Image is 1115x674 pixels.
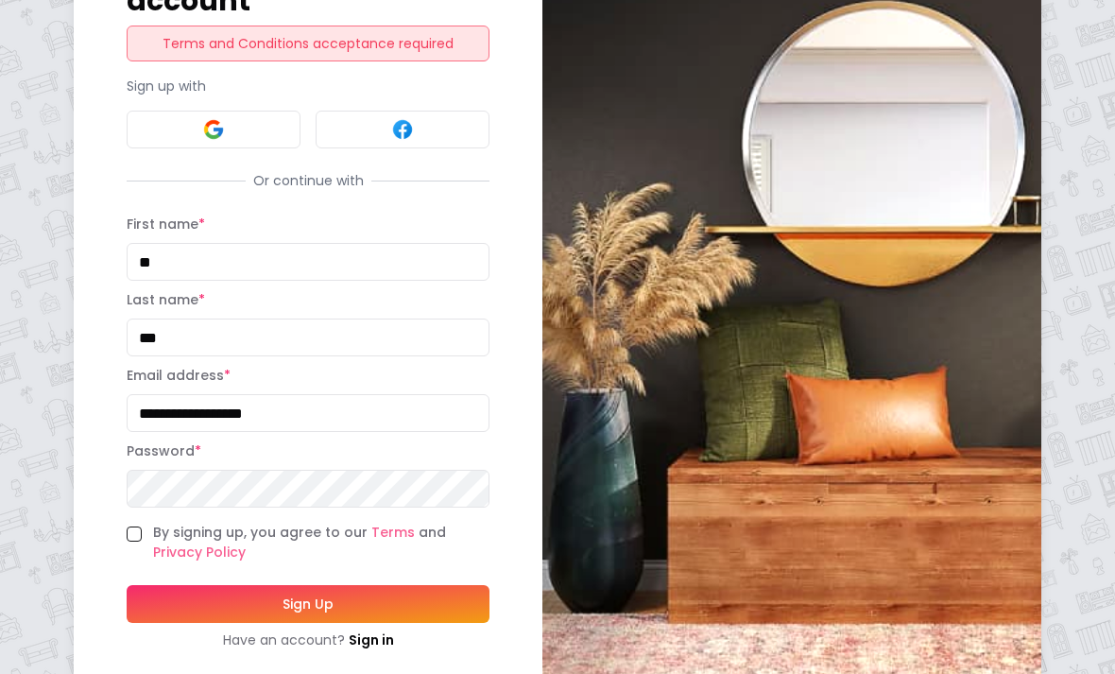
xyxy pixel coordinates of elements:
img: Google signin [202,118,225,141]
label: Email address [127,366,231,385]
span: Or continue with [246,171,371,190]
img: Facebook signin [391,118,414,141]
label: Last name [127,290,205,309]
div: Terms and Conditions acceptance required [127,26,489,61]
a: Sign in [349,631,394,649]
a: Privacy Policy [153,543,246,562]
div: Have an account? [127,631,489,649]
label: Password [127,441,201,460]
a: Terms [371,523,415,542]
label: First name [127,215,205,233]
label: By signing up, you agree to our and [153,523,489,562]
p: Sign up with [127,77,489,95]
button: Sign Up [127,585,489,623]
